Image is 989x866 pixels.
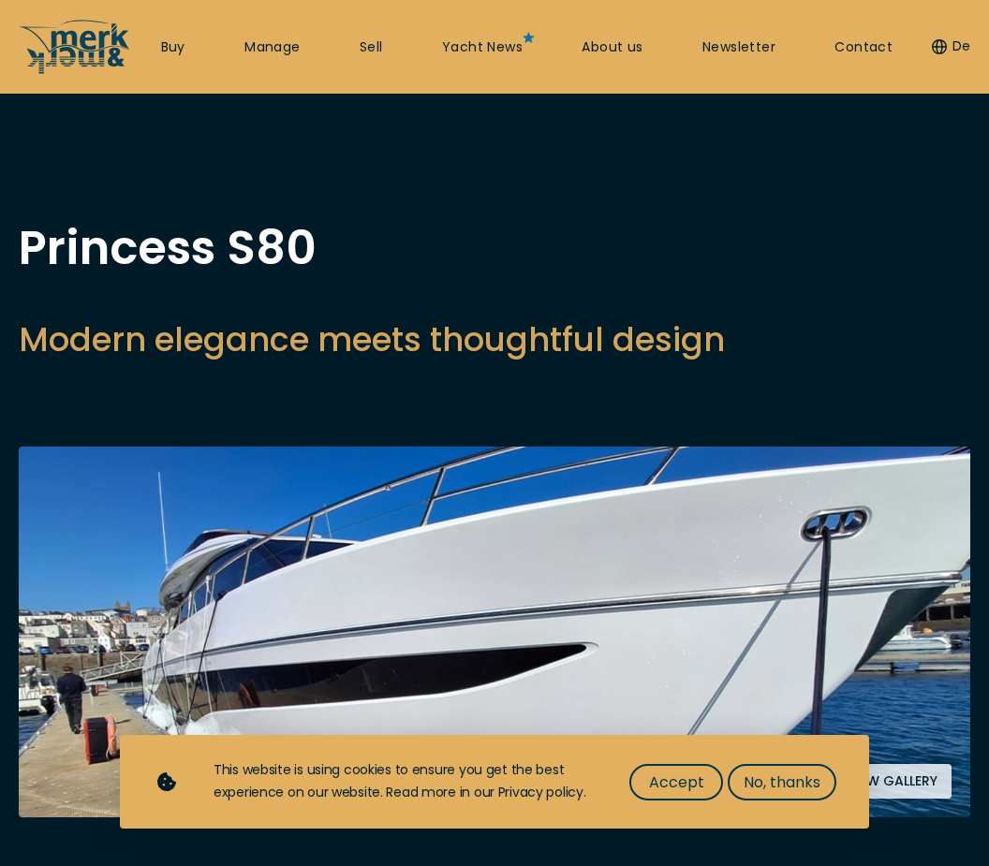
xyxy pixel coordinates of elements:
a: Contact [834,38,893,57]
a: Privacy policy [498,783,583,801]
a: Sell [360,38,383,57]
button: Accept [629,764,723,800]
a: Buy [161,38,185,57]
span: Accept [649,771,704,794]
button: View gallery [833,764,952,799]
a: Yacht News [442,38,523,57]
span: No, thanks [744,771,820,794]
a: Newsletter [702,38,775,57]
h2: Modern elegance meets thoughtful design [19,316,725,362]
button: No, thanks [728,764,836,800]
a: About us [582,38,642,57]
div: This website is using cookies to ensure you get the best experience on our website. Read more in ... [214,759,592,804]
a: Manage [244,38,300,57]
h1: Princess S80 [19,225,725,272]
img: Merk&Merk [19,447,970,817]
button: De [932,37,970,56]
